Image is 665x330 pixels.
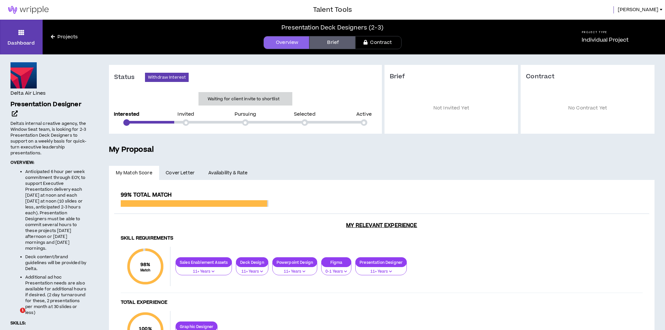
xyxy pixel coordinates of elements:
a: Contract [355,36,401,49]
p: Figma [322,260,351,265]
a: Overview [263,36,309,49]
h3: My Relevant Experience [114,222,649,229]
h3: Contract [526,73,649,81]
a: Presentation Designer [10,100,88,119]
p: Individual Project [582,36,629,44]
span: 98 % [140,261,151,268]
a: My Match Score [109,166,159,180]
p: Dashboard [8,40,35,47]
span: Cover Letter [166,169,195,177]
small: Match [140,268,151,273]
h3: Status [114,73,145,81]
h5: My Proposal [109,144,655,155]
span: Additional ad hoc Presentation needs are also available for additional hours if desired. (2 day t... [25,274,86,316]
p: 11+ Years [180,269,228,275]
p: 11+ Years [277,269,313,275]
a: Availability & Rate [201,166,254,180]
button: 11+ Years [176,263,232,276]
h5: Project Type [582,30,629,34]
a: Brief [309,36,355,49]
h4: Delta Air Lines [10,90,46,97]
p: Waiting for client invite to shortlist [208,96,280,102]
p: Deck Design [236,260,268,265]
p: 11+ Years [360,269,403,275]
span: [PERSON_NAME] [618,6,658,13]
span: Deck content/brand guidelines will be provided by Delta. [25,254,86,272]
strong: SKILLS: [10,320,26,326]
a: Projects [43,33,86,41]
p: Presentation Designer [356,260,406,265]
span: Delta's internal creative agency, the Window Seat team, is looking for 2-3 Presentation Deck Desi... [10,121,86,156]
h3: Brief [390,73,513,81]
p: 11+ Years [240,269,264,275]
h4: Skill Requirements [121,235,643,242]
p: Not Invited Yet [390,90,513,126]
p: Powerpoint Design [273,260,317,265]
p: Pursuing [235,112,256,117]
span: Anticipated 6 hour per week commitment through EOY, to support Executive Presentation delivery ea... [25,169,86,251]
p: Active [356,112,372,117]
p: Graphic Designer [176,324,217,329]
p: Invited [177,112,194,117]
strong: OVERVIEW: [10,160,34,165]
button: 0-1 Years [321,263,351,276]
p: 0-1 Years [325,269,347,275]
p: Selected [294,112,316,117]
h4: Total Experience [121,300,643,306]
span: Presentation Designer [10,100,81,109]
div: Presentation Deck Designers (2-3) [281,23,384,32]
h3: Talent Tools [313,5,352,15]
button: 11+ Years [355,263,407,276]
p: No Contract Yet [526,90,649,126]
span: 1 [20,308,25,313]
button: 11+ Years [272,263,317,276]
button: Withdraw Interest [145,73,189,82]
p: Interested [114,112,139,117]
iframe: Intercom live chat [7,308,22,323]
p: Sales Enablement Assets [176,260,232,265]
button: 11+ Years [236,263,268,276]
span: 99% Total Match [121,191,172,199]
